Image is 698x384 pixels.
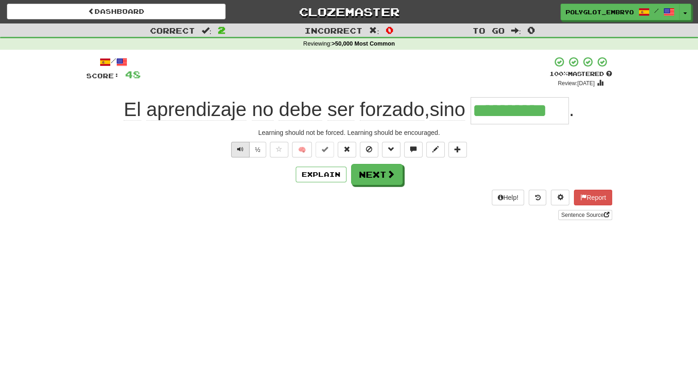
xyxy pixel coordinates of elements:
span: debe [279,99,322,121]
span: Score: [86,72,119,80]
span: aprendizaje [146,99,246,121]
button: Play sentence audio (ctl+space) [231,142,250,157]
span: 100 % [549,70,568,77]
button: Edit sentence (alt+d) [426,142,445,157]
a: Sentence Source [558,210,612,220]
a: Clozemaster [239,4,458,20]
span: forzado [360,99,424,121]
span: / [654,7,659,14]
button: Discuss sentence (alt+u) [404,142,423,157]
a: Dashboard [7,4,226,19]
button: Explain [296,167,346,182]
span: Correct [150,26,195,35]
a: Polyglot_Embryo / [561,4,680,20]
button: Set this sentence to 100% Mastered (alt+m) [316,142,334,157]
button: Help! [492,190,525,205]
button: Favorite sentence (alt+f) [270,142,288,157]
span: 48 [125,69,141,80]
span: Polyglot_Embryo [566,8,634,16]
button: Grammar (alt+g) [382,142,400,157]
span: 2 [218,24,226,35]
span: Incorrect [304,26,363,35]
div: Mastered [549,70,612,78]
span: 0 [527,24,535,35]
button: Next [351,164,403,185]
button: ½ [249,142,267,157]
button: 🧠 [292,142,312,157]
button: Reset to 0% Mastered (alt+r) [338,142,356,157]
span: : [369,27,379,35]
button: Ignore sentence (alt+i) [360,142,378,157]
div: Text-to-speech controls [229,142,267,157]
div: Learning should not be forced. Learning should be encouraged. [86,128,612,137]
span: : [511,27,521,35]
strong: >50,000 Most Common [332,41,395,47]
button: Round history (alt+y) [529,190,546,205]
button: Add to collection (alt+a) [448,142,467,157]
span: no [252,99,274,121]
span: ser [328,99,354,121]
span: sino [430,99,465,121]
span: , [124,99,471,121]
span: To go [472,26,505,35]
div: / [86,56,141,68]
button: Report [574,190,612,205]
span: : [202,27,212,35]
span: El [124,99,141,121]
span: . [569,99,574,120]
small: Review: [DATE] [558,80,595,87]
span: 0 [386,24,394,35]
